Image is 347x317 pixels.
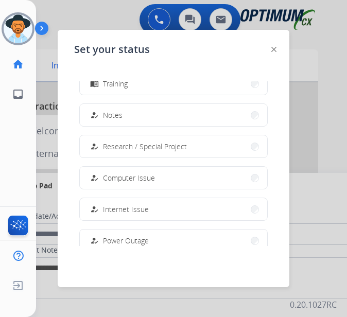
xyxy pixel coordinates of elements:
[90,173,99,182] mat-icon: how_to_reg
[90,236,99,245] mat-icon: how_to_reg
[90,111,99,119] mat-icon: how_to_reg
[103,78,128,89] span: Training
[80,104,267,126] button: Notes
[80,73,267,95] button: Training
[80,135,267,157] button: Research / Special Project
[103,204,149,215] span: Internet Issue
[290,298,337,311] p: 0.20.1027RC
[90,142,99,151] mat-icon: how_to_reg
[4,14,32,43] img: avatar
[90,205,99,214] mat-icon: how_to_reg
[271,47,276,52] img: close-button
[103,172,155,183] span: Computer Issue
[90,79,99,88] mat-icon: menu_book
[103,235,149,246] span: Power Outage
[12,88,24,100] mat-icon: inbox
[12,58,24,71] mat-icon: home
[103,141,187,152] span: Research / Special Project
[74,42,150,57] span: Set your status
[103,110,123,120] span: Notes
[80,198,267,220] button: Internet Issue
[80,230,267,252] button: Power Outage
[80,167,267,189] button: Computer Issue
